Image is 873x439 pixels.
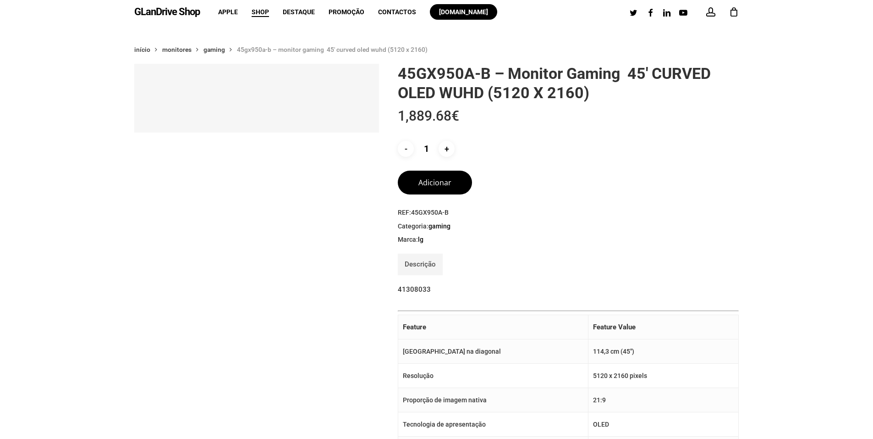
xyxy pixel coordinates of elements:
[451,108,459,124] span: €
[398,222,739,231] span: Categoria:
[252,8,269,16] span: Shop
[398,171,472,194] button: Adicionar
[218,9,238,15] a: Apple
[439,8,488,16] span: [DOMAIN_NAME]
[378,9,416,15] a: Contactos
[588,364,739,388] td: 5120 x 2160 pixels
[134,7,200,17] a: GLanDrive Shop
[134,45,150,54] a: Início
[378,8,416,16] span: Contactos
[398,282,739,307] p: 41308033
[398,339,588,364] td: [GEOGRAPHIC_DATA] na diagonal
[398,315,588,339] th: Feature
[398,64,739,102] h1: 45GX950A-B – Monitor Gaming 45′ CURVED OLED WUHD (5120 X 2160)
[398,141,414,157] input: -
[237,46,428,53] span: 45GX950A-B – Monitor Gaming 45′ CURVED OLED WUHD (5120 X 2160)
[411,209,449,216] span: 45GX950A-B
[588,339,739,364] td: 114,3 cm (45″)
[428,222,450,230] a: Gaming
[162,45,192,54] a: Monitores
[418,235,423,244] a: LG
[416,141,437,157] input: Product quantity
[588,388,739,412] td: 21:9
[203,45,225,54] a: Gaming
[588,315,739,339] th: Feature Value
[329,9,364,15] a: Promoção
[218,8,238,16] span: Apple
[398,108,459,124] bdi: 1,889.68
[252,9,269,15] a: Shop
[398,412,588,437] td: Tecnologia de apresentação
[398,208,739,217] span: REF:
[398,364,588,388] td: Resolução
[430,9,497,15] a: [DOMAIN_NAME]
[439,141,455,157] input: +
[283,8,315,16] span: Destaque
[398,235,739,245] span: Marca:
[588,412,739,437] td: OLED
[405,254,436,275] a: Descrição
[329,8,364,16] span: Promoção
[398,388,588,412] td: Proporção de imagem nativa
[283,9,315,15] a: Destaque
